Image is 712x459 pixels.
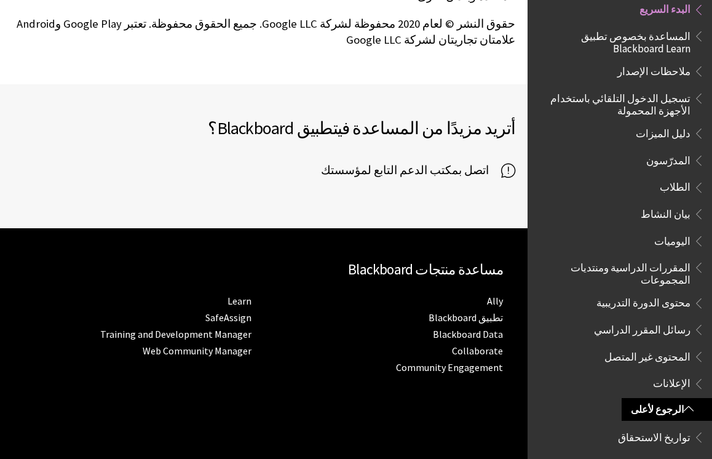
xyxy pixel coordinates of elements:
span: المدرّسون [646,150,690,167]
span: تواريخ الاستحقاق [618,427,690,444]
span: رسائل المقرر الدراسي [594,319,690,336]
span: تطبيق Blackboard [217,117,338,139]
h2: أتريد مزيدًا من المساعدة في ؟ [12,115,515,141]
a: اتصل بمكتب الدعم التابع لمؤسستك [321,161,515,180]
a: Ally [487,295,503,308]
a: Community Engagement [396,361,503,374]
a: Training and Development Manager [100,328,251,341]
a: Learn [227,295,251,308]
a: Blackboard Data [433,328,503,341]
a: SafeAssign [205,311,251,324]
a: Web Community Manager [143,345,251,357]
span: دليل الميزات [636,123,690,140]
span: الإعلانات [653,373,690,390]
p: حقوق النشر © لعام 2020 محفوظة لشركة Google LLC. جميع الحقوق محفوظة. تعتبر Google Play وAndroid عل... [12,16,515,48]
h2: مساعدة منتجات Blackboard [12,259,503,281]
a: Collaborate [452,345,503,357]
span: تسجيل الدخول التلقائي باستخدام الأجهزة المحمولة [542,88,690,117]
span: ملاحظات الإصدار [617,61,690,78]
span: المساعدة بخصوص تطبيق Blackboard Learn [542,26,690,55]
a: تطبيق Blackboard [429,311,503,324]
span: الطلاب [660,177,690,194]
span: المحتوى غير المتصل [604,346,690,363]
span: اليوميات [654,231,690,247]
span: بيان النشاط [641,204,690,220]
span: محتوى الدورة التدريبية [596,293,690,309]
a: الرجوع لأعلى [622,398,712,421]
span: المقررات الدراسية ومنتديات المجموعات [542,257,690,286]
span: اتصل بمكتب الدعم التابع لمؤسستك [321,161,501,180]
